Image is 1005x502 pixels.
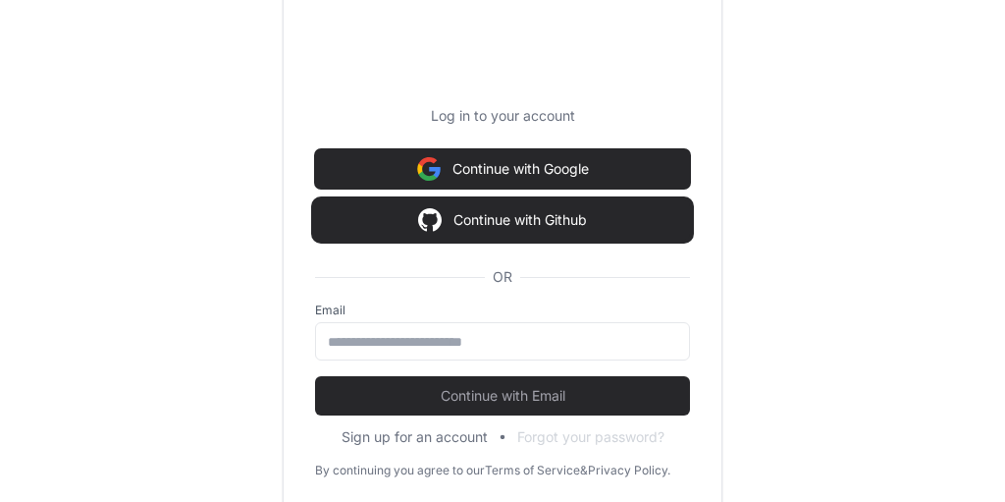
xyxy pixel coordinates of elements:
[517,427,664,447] button: Forgot your password?
[485,267,520,287] span: OR
[315,463,485,478] div: By continuing you agree to our
[485,463,580,478] a: Terms of Service
[417,149,441,189] img: Sign in with google
[418,200,442,240] img: Sign in with google
[315,106,690,126] p: Log in to your account
[315,386,690,406] span: Continue with Email
[315,303,690,318] label: Email
[315,200,690,240] button: Continue with Github
[315,376,690,416] button: Continue with Email
[588,463,670,478] a: Privacy Policy.
[580,463,588,478] div: &
[342,427,488,447] button: Sign up for an account
[315,149,690,189] button: Continue with Google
